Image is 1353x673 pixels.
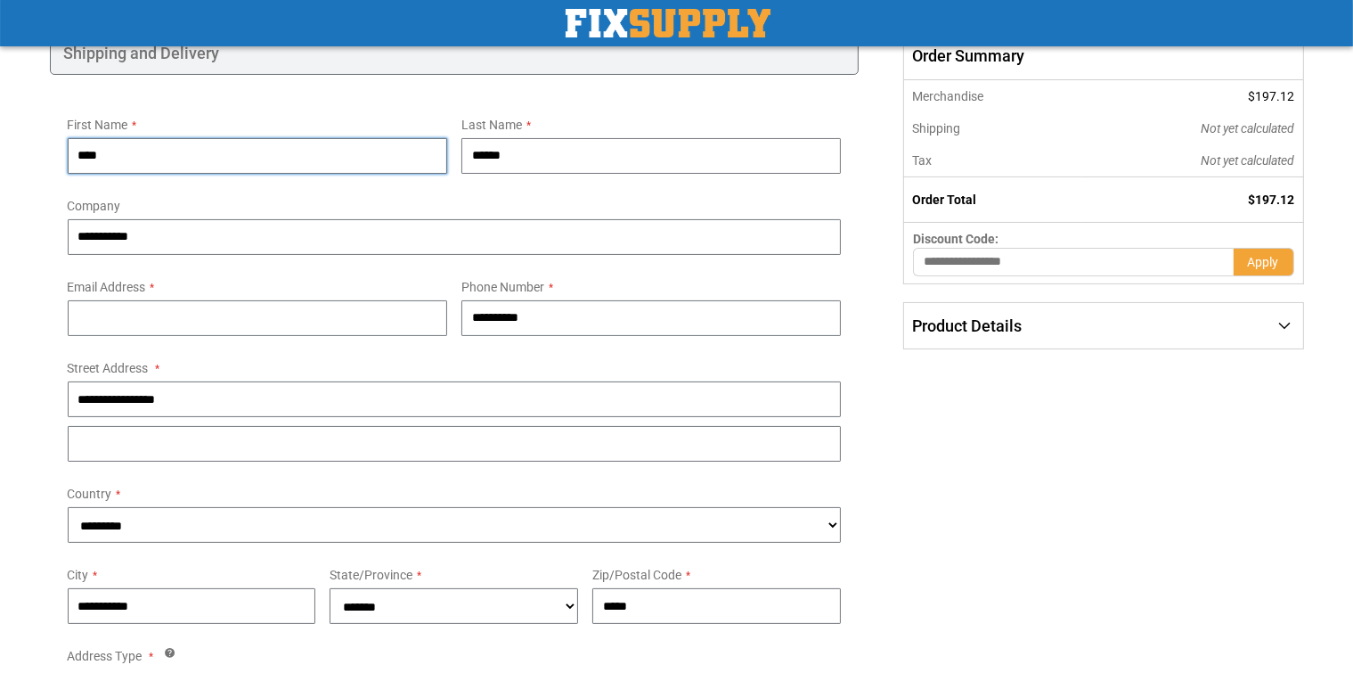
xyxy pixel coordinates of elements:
th: Tax [904,144,1081,177]
th: Merchandise [904,80,1081,112]
button: Apply [1234,248,1294,276]
span: First Name [68,118,128,132]
strong: Order Total [912,193,976,207]
span: Country [68,487,112,501]
a: store logo [566,9,770,37]
span: Discount Code: [913,232,998,246]
span: $197.12 [1249,193,1295,207]
span: Email Address [68,280,146,294]
span: Order Summary [903,32,1303,80]
span: Phone Number [461,280,544,294]
span: Last Name [461,118,522,132]
span: Shipping [912,121,960,135]
span: Not yet calculated [1202,153,1295,168]
span: Product Details [912,316,1022,335]
span: Street Address [68,361,149,375]
span: Zip/Postal Code [592,568,681,582]
span: Address Type [68,649,143,663]
span: $197.12 [1249,89,1295,103]
div: Shipping and Delivery [50,32,860,75]
span: Not yet calculated [1202,121,1295,135]
span: State/Province [330,568,412,582]
span: Apply [1248,255,1279,269]
span: City [68,568,89,582]
span: Company [68,199,121,213]
img: Fix Industrial Supply [566,9,770,37]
